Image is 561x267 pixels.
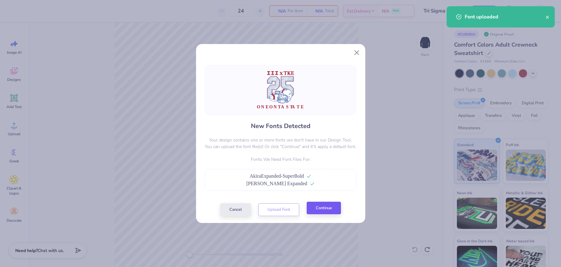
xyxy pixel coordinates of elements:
button: Continue [307,202,341,215]
button: Cancel [220,203,251,216]
div: Font uploaded [465,13,545,21]
button: Close [351,47,362,59]
button: close [545,13,550,21]
h4: New Fonts Detected [251,121,310,131]
p: Your design contains one or more fonts we don't have in our Design Tool. You can upload the font ... [205,137,356,150]
span: AkiraExpanded-SuperBold [250,173,304,179]
span: [PERSON_NAME] Expanded [246,181,307,186]
p: Fonts We Need Font Files For: [205,156,356,163]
